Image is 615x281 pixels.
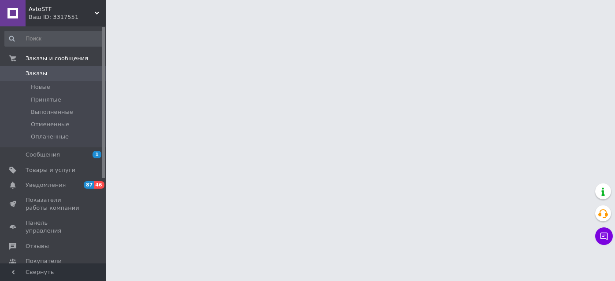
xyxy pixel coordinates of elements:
span: Принятые [31,96,61,104]
input: Поиск [4,31,104,47]
span: Сообщения [26,151,60,159]
span: Новые [31,83,50,91]
div: Ваш ID: 3317551 [29,13,106,21]
span: Выполненные [31,108,73,116]
span: Оплаченные [31,133,69,141]
span: Отзывы [26,242,49,250]
span: Заказы и сообщения [26,55,88,62]
span: Покупатели [26,257,62,265]
span: Отмененные [31,120,69,128]
button: Чат с покупателем [595,227,613,245]
span: Панель управления [26,219,82,235]
span: 46 [94,181,104,189]
span: 87 [84,181,94,189]
span: 1 [93,151,101,158]
span: Уведомления [26,181,66,189]
span: Товары и услуги [26,166,75,174]
span: Показатели работы компании [26,196,82,212]
span: AvtoSTF [29,5,95,13]
span: Заказы [26,69,47,77]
